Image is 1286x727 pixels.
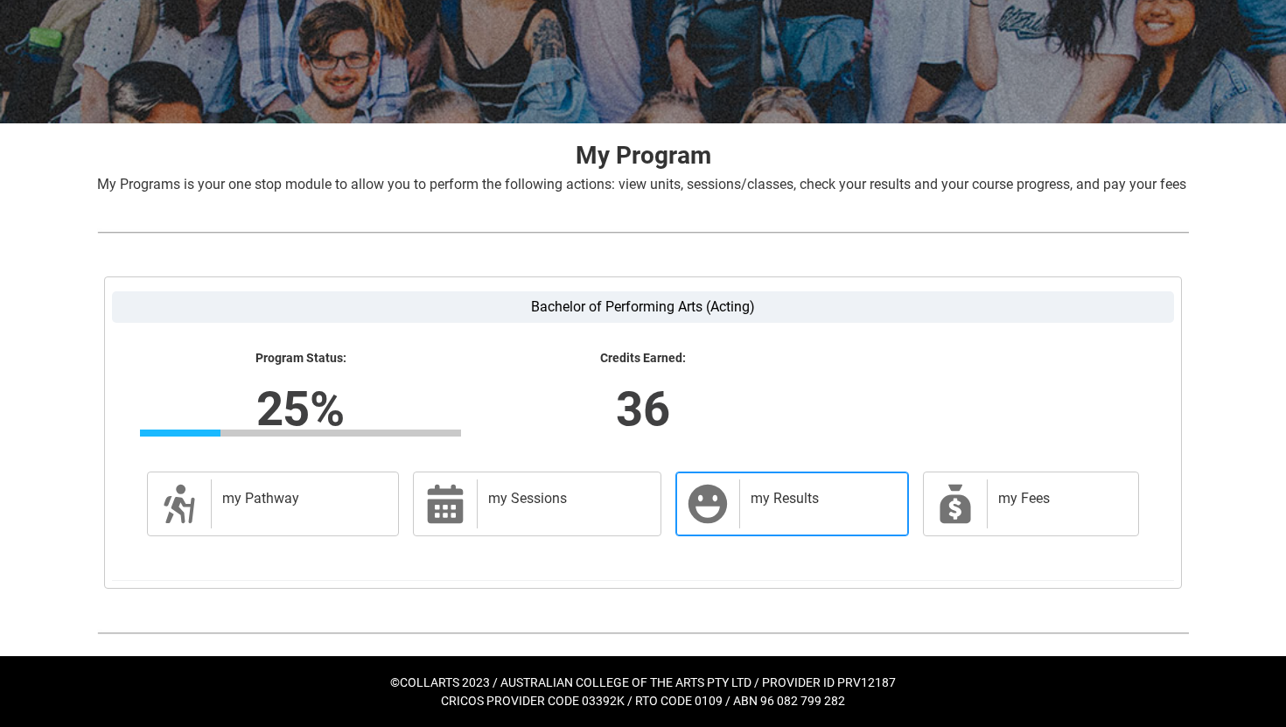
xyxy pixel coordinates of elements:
lightning-formatted-number: 36 [370,373,916,444]
strong: My Program [576,141,711,170]
a: my Results [675,472,909,536]
lightning-formatted-number: 25% [27,373,573,444]
img: REDU_GREY_LINE [97,624,1189,642]
div: Progress Bar [140,430,461,437]
span: Description of icon when needed [158,483,200,525]
h2: my Pathway [222,490,381,507]
img: REDU_GREY_LINE [97,223,1189,241]
h2: my Sessions [488,490,643,507]
a: my Sessions [413,472,661,536]
label: Bachelor of Performing Arts (Acting) [112,291,1174,323]
a: my Pathway [147,472,399,536]
span: My Payments [934,483,976,525]
a: my Fees [923,472,1139,536]
h2: my Fees [998,490,1121,507]
lightning-formatted-text: Program Status: [140,351,461,367]
lightning-formatted-text: Credits Earned: [482,351,803,367]
h2: my Results [751,490,891,507]
span: My Programs is your one stop module to allow you to perform the following actions: view units, se... [97,176,1186,192]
